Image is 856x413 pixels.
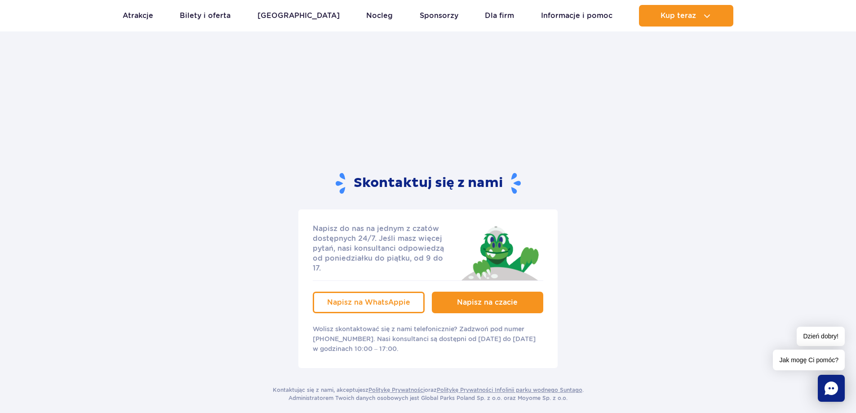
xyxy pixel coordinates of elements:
[368,386,425,393] a: Politykę Prywatności
[313,324,543,354] p: Wolisz skontaktować się z nami telefonicznie? Zadzwoń pod numer [PHONE_NUMBER]. Nasi konsultanci ...
[818,375,845,402] div: Chat
[437,386,582,393] a: Politykę Prywatności Infolinii parku wodnego Suntago
[541,5,612,27] a: Informacje i pomoc
[313,224,453,273] p: Napisz do nas na jednym z czatów dostępnych 24/7. Jeśli masz więcej pytań, nasi konsultanci odpow...
[180,5,231,27] a: Bilety i oferta
[661,12,696,20] span: Kup teraz
[420,5,458,27] a: Sponsorzy
[273,386,584,402] p: Kontaktując się z nami, akceptujesz oraz . Administratorem Twoich danych osobowych jest Global Pa...
[457,298,518,306] span: Napisz na czacie
[639,5,733,27] button: Kup teraz
[327,298,410,306] span: Napisz na WhatsAppie
[456,224,543,280] img: Jay
[366,5,393,27] a: Nocleg
[336,172,521,195] h2: Skontaktuj się z nami
[257,5,340,27] a: [GEOGRAPHIC_DATA]
[485,5,514,27] a: Dla firm
[313,292,425,313] a: Napisz na WhatsAppie
[797,327,845,346] span: Dzień dobry!
[432,292,544,313] a: Napisz na czacie
[773,350,845,370] span: Jak mogę Ci pomóc?
[123,5,153,27] a: Atrakcje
